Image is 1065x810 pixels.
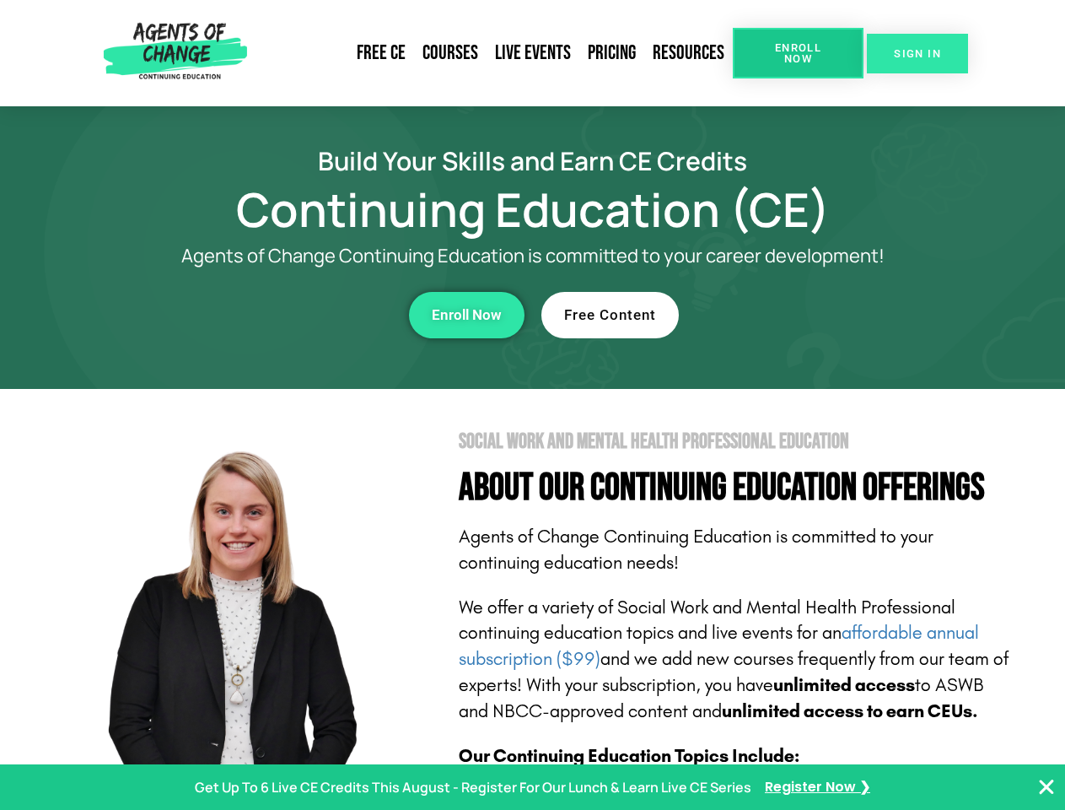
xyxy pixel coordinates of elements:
span: Enroll Now [432,308,502,322]
a: Resources [644,34,733,73]
a: Pricing [579,34,644,73]
h1: Continuing Education (CE) [52,190,1014,229]
span: Agents of Change Continuing Education is committed to your continuing education needs! [459,526,933,574]
h4: About Our Continuing Education Offerings [459,469,1014,507]
nav: Menu [254,34,733,73]
a: Enroll Now [409,292,524,338]
b: Our Continuing Education Topics Include: [459,745,799,767]
b: unlimited access to earn CEUs. [722,700,978,722]
b: unlimited access [773,674,915,696]
h2: Social Work and Mental Health Professional Education [459,431,1014,452]
a: Enroll Now [733,28,863,78]
button: Close Banner [1036,777,1057,797]
h2: Build Your Skills and Earn CE Credits [52,148,1014,173]
span: SIGN IN [894,48,941,59]
a: Courses [414,34,487,73]
span: Enroll Now [760,42,836,64]
p: We offer a variety of Social Work and Mental Health Professional continuing education topics and ... [459,595,1014,725]
p: Get Up To 6 Live CE Credits This August - Register For Our Lunch & Learn Live CE Series [195,775,751,800]
a: Register Now ❯ [765,775,870,800]
a: Free CE [348,34,414,73]
a: Live Events [487,34,579,73]
span: Free Content [564,308,656,322]
a: Free Content [541,292,679,338]
p: Agents of Change Continuing Education is committed to your career development! [120,246,946,267]
a: SIGN IN [867,34,968,73]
